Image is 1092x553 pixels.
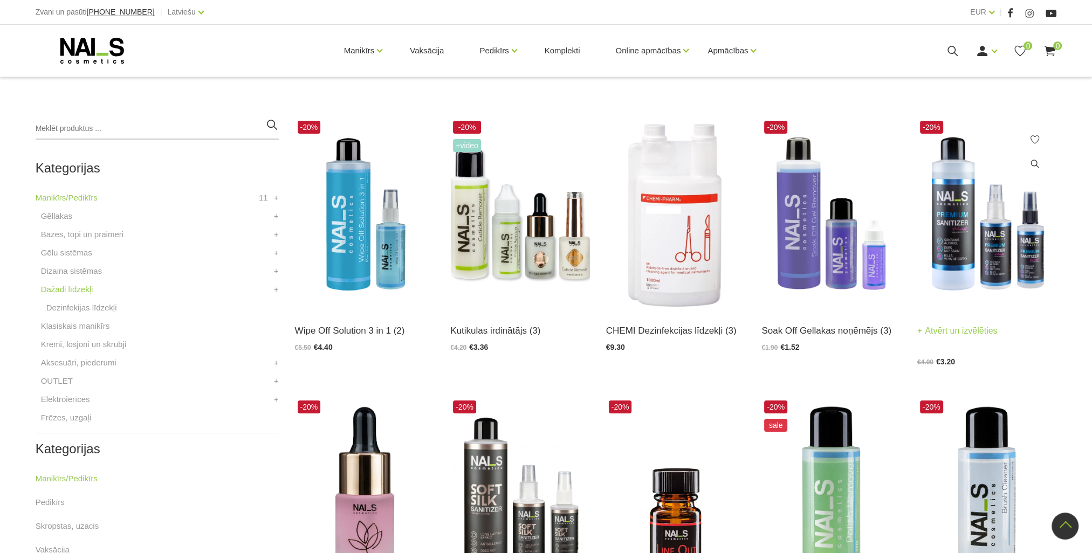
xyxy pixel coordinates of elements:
a: Wipe Off Solution 3 in 1 (2) [295,323,435,338]
a: + [274,375,279,388]
span: -20% [764,121,787,134]
input: Meklēt produktus ... [36,118,279,140]
span: €1.52 [780,343,799,351]
a: CHEMI Dezinfekcijas līdzekļi (3) [606,323,746,338]
a: Elektroierīces [41,393,90,406]
span: €9.30 [606,343,625,351]
a: EUR [970,5,986,18]
a: Manikīrs [344,29,375,72]
span: €3.20 [936,357,955,366]
span: sale [764,419,787,432]
a: Latviešu [168,5,196,18]
a: Atvērt un izvēlēties [917,323,998,338]
span: -20% [453,121,481,134]
div: Zvani un pasūti [36,5,155,19]
a: 0 [1013,44,1027,58]
span: +Video [453,139,481,152]
span: -20% [764,400,787,413]
a: Bāzes, topi un praimeri [41,228,123,241]
a: Dizaina sistēmas [41,265,102,278]
a: Soak Off Gellakas noņēmējs (3) [761,323,901,338]
span: €4.00 [917,358,933,366]
a: + [274,191,279,204]
span: €3.36 [469,343,488,351]
a: + [274,210,279,223]
img: Līdzeklis kutikulas mīkstināšanai un irdināšanai vien pāris sekunžu laikā. Ideāli piemērots kutik... [450,118,590,310]
a: + [274,393,279,406]
a: [PHONE_NUMBER] [87,8,155,16]
span: 0 [1053,42,1062,50]
a: Online apmācības [615,29,681,72]
h2: Kategorijas [36,161,279,175]
a: + [274,228,279,241]
span: €1.90 [761,344,778,351]
a: 0 [1043,44,1056,58]
a: Skropstas, uzacis [36,520,99,533]
a: + [274,265,279,278]
a: Dezinfekijas līdzekļi [46,301,117,314]
a: + [274,246,279,259]
span: -20% [609,400,632,413]
a: Aksesuāri, piederumi [41,356,116,369]
img: STERISEPT INSTRU 1L (SPORICĪDS)Sporicīds instrumentu dezinfekcijas un mazgāšanas līdzeklis invent... [606,118,746,310]
span: | [1000,5,1002,19]
a: Krēmi, losjoni un skrubji [41,338,126,351]
a: Kutikulas irdinātājs (3) [450,323,590,338]
a: Manikīrs/Pedikīrs [36,472,98,485]
span: -20% [453,400,476,413]
span: €4.40 [314,343,333,351]
a: Gēlu sistēmas [41,246,92,259]
span: 0 [1024,42,1032,50]
a: + [274,356,279,369]
span: | [160,5,162,19]
a: Pedikīrs [36,496,65,509]
a: Manikīrs/Pedikīrs [36,191,98,204]
span: -20% [298,400,321,413]
a: Dažādi līdzekļi [41,283,93,296]
span: €5.50 [295,344,311,351]
h2: Kategorijas [36,442,279,456]
a: OUTLET [41,375,73,388]
img: Pielietošanas sfēra profesionālai lietošanai: Medicīnisks līdzeklis paredzēts roku un virsmu dezi... [917,118,1057,310]
a: Apmācības [708,29,748,72]
img: Līdzeklis “trīs vienā“ - paredzēts dabīgā naga attaukošanai un dehidrācijai, gela un gellaku lipī... [295,118,435,310]
span: €4.20 [450,344,466,351]
a: Frēzes, uzgaļi [41,411,91,424]
img: Profesionāls šķīdums gellakas un citu “soak off” produktu ātrai noņemšanai.Nesausina rokas.Tilpum... [761,118,901,310]
a: Vaksācija [401,25,452,77]
span: -20% [920,121,943,134]
a: Pedikīrs [479,29,509,72]
span: 11 [259,191,268,204]
a: Klasiskais manikīrs [41,320,110,333]
a: + [274,283,279,296]
span: -20% [298,121,321,134]
span: -20% [920,400,943,413]
a: Gēllakas [41,210,72,223]
a: Komplekti [536,25,589,77]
